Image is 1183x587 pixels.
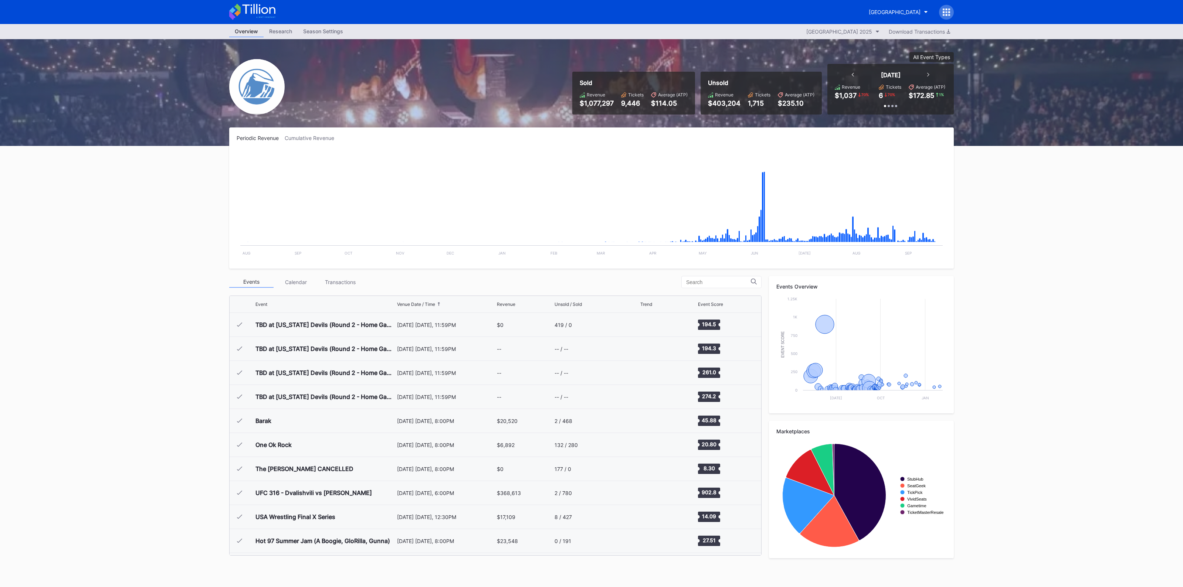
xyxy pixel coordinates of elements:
input: Search [686,279,751,285]
div: [DATE] [DATE], 11:59PM [397,370,495,376]
svg: Chart title [640,412,662,430]
text: VividSeats [907,497,927,501]
div: TBD at [US_STATE] Devils (Round 2 - Home Game 3) (Date TBD) (If Necessary) [255,369,395,376]
div: Tickets [886,84,901,90]
div: $368,613 [497,490,521,496]
div: [DATE] [DATE], 11:59PM [397,322,495,328]
div: Barak [255,417,271,424]
div: [DATE] [DATE], 8:00PM [397,466,495,472]
text: 194.3 [702,345,716,351]
div: [DATE] [DATE], 11:59PM [397,394,495,400]
svg: Chart title [640,364,662,382]
text: Aug [852,251,860,255]
text: 1k [793,315,797,319]
div: Revenue [715,92,733,98]
svg: Chart title [776,440,946,551]
div: 70 % [861,92,870,98]
div: Calendar [274,276,318,288]
text: 0 [795,388,797,392]
text: Nov [396,251,404,255]
div: $1,037 [835,92,857,99]
div: Marketplaces [776,428,946,434]
div: Unsold / Sold [555,301,582,307]
button: [GEOGRAPHIC_DATA] 2025 [803,27,883,37]
svg: Chart title [237,150,946,261]
div: $20,520 [497,418,518,424]
div: 177 / 0 [555,466,571,472]
text: Oct [345,251,352,255]
text: Mar [597,251,605,255]
svg: Chart title [640,388,662,406]
div: Hot 97 Summer Jam (A Boogie, GloRilla, Gunna) [255,537,390,545]
div: 2 / 780 [555,490,572,496]
text: 20.80 [702,441,716,447]
div: Event [255,301,267,307]
div: [DATE] [DATE], 8:00PM [397,538,495,544]
div: -- / -- [555,394,568,400]
text: TicketMasterResale [907,510,943,515]
div: $0 [497,322,504,328]
div: Download Transactions [889,28,950,35]
div: [DATE] [DATE], 11:59PM [397,346,495,352]
div: Average (ATP) [785,92,814,98]
text: 194.5 [702,321,716,327]
a: Season Settings [298,26,349,37]
svg: Chart title [640,315,662,334]
svg: Chart title [776,295,946,406]
div: [GEOGRAPHIC_DATA] 2025 [806,28,872,35]
div: [GEOGRAPHIC_DATA] [869,9,921,15]
div: 8 / 427 [555,514,572,520]
text: Gametime [907,504,926,508]
text: Apr [649,251,657,255]
text: SeatGeek [907,484,926,488]
div: Unsold [708,79,814,86]
div: Average (ATP) [658,92,688,98]
div: -- / -- [555,370,568,376]
div: UFC 316 - Dvalishvili vs [PERSON_NAME] [255,489,372,496]
svg: Chart title [640,339,662,358]
text: 27.51 [702,537,715,543]
div: [DATE] [881,71,901,79]
div: 419 / 0 [555,322,572,328]
text: 1.25k [787,297,797,301]
div: The [PERSON_NAME] CANCELLED [255,465,353,472]
div: $23,548 [497,538,518,544]
button: [GEOGRAPHIC_DATA] [863,5,933,19]
text: Oct [877,396,885,400]
div: $403,204 [708,99,740,107]
svg: Chart title [640,508,662,526]
div: -- [497,346,501,352]
text: [DATE] [830,396,842,400]
text: Feb [550,251,557,255]
div: Trend [640,301,652,307]
div: 1 % [938,92,945,98]
div: [DATE] [DATE], 6:00PM [397,490,495,496]
text: 500 [791,351,797,356]
div: 2 / 468 [555,418,572,424]
text: Sep [905,251,912,255]
svg: Chart title [640,436,662,454]
text: Jan [498,251,506,255]
text: 902.8 [702,489,716,495]
div: Tickets [628,92,644,98]
text: StubHub [907,477,923,481]
svg: Chart title [640,484,662,502]
text: Jan [922,396,929,400]
a: Overview [229,26,264,37]
div: [DATE] [DATE], 12:30PM [397,514,495,520]
text: 274.2 [702,393,716,399]
div: 0 / 191 [555,538,571,544]
text: 14.09 [702,513,716,519]
div: $235.10 [778,99,814,107]
text: [DATE] [799,251,811,255]
div: -- [497,370,501,376]
div: $1,077,297 [580,99,614,107]
div: Periodic Revenue [237,135,285,141]
text: 8.30 [703,465,715,471]
div: TBD at [US_STATE] Devils (Round 2 - Home Game 4) (Date TBD) (If Necessary) [255,393,395,400]
button: All Event Types [909,52,954,62]
text: Dec [447,251,454,255]
div: TBD at [US_STATE] Devils (Round 2 - Home Game 1) (Date TBD) (If Necessary) [255,321,395,328]
div: All Event Types [913,54,950,60]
